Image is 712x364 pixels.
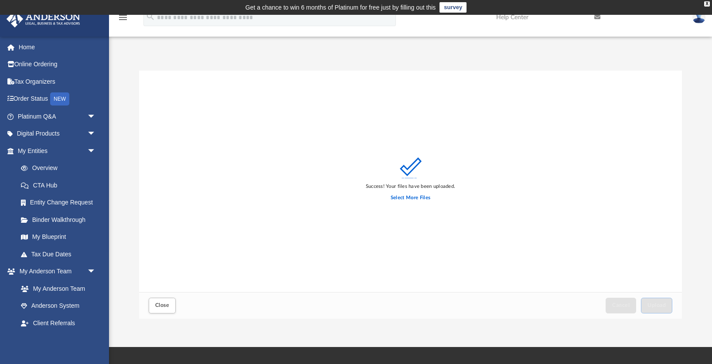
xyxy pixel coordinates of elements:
[12,314,105,332] a: Client Referrals
[692,11,705,24] img: User Pic
[641,298,672,313] button: Upload
[391,194,430,202] label: Select More Files
[606,298,636,313] button: Cancel
[118,17,128,23] a: menu
[155,303,169,308] span: Close
[12,160,109,177] a: Overview
[366,183,455,191] div: Success! Your files have been uploaded.
[6,332,105,349] a: My Documentsarrow_drop_down
[245,2,436,13] div: Get a chance to win 6 months of Platinum for free just by filling out this
[704,1,710,7] div: close
[12,211,109,228] a: Binder Walkthrough
[139,71,682,319] div: Upload
[118,12,128,23] i: menu
[87,332,105,350] span: arrow_drop_down
[612,303,630,308] span: Cancel
[50,92,69,105] div: NEW
[4,10,83,27] img: Anderson Advisors Platinum Portal
[6,125,109,143] a: Digital Productsarrow_drop_down
[12,280,100,297] a: My Anderson Team
[87,142,105,160] span: arrow_drop_down
[87,263,105,281] span: arrow_drop_down
[6,142,109,160] a: My Entitiesarrow_drop_down
[12,245,109,263] a: Tax Due Dates
[439,2,467,13] a: survey
[6,38,109,56] a: Home
[87,108,105,126] span: arrow_drop_down
[12,194,109,211] a: Entity Change Request
[87,125,105,143] span: arrow_drop_down
[149,298,176,313] button: Close
[6,73,109,90] a: Tax Organizers
[12,297,105,315] a: Anderson System
[647,303,666,308] span: Upload
[6,56,109,73] a: Online Ordering
[146,12,155,21] i: search
[6,90,109,108] a: Order StatusNEW
[12,177,109,194] a: CTA Hub
[6,108,109,125] a: Platinum Q&Aarrow_drop_down
[6,263,105,280] a: My Anderson Teamarrow_drop_down
[12,228,105,246] a: My Blueprint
